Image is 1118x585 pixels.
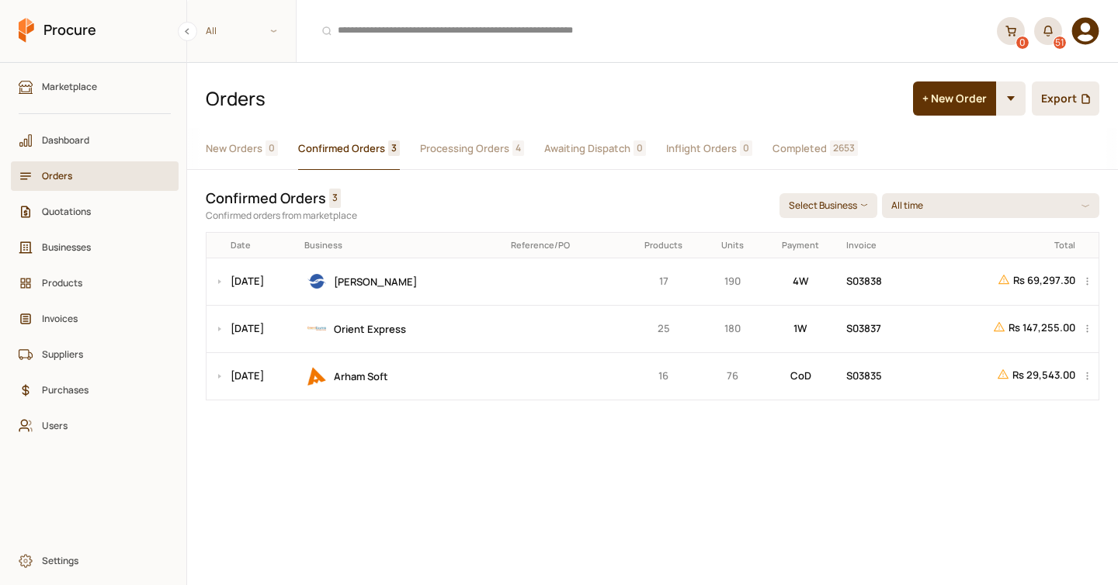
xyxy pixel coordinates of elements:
[388,140,400,156] span: 3
[623,233,705,258] th: Products
[11,268,179,298] a: Products
[841,258,918,305] td: S03838
[841,352,918,400] td: S03835
[299,233,505,258] th: Business
[634,140,646,156] span: 0
[841,305,918,352] td: S03837
[420,140,509,157] span: Processing Orders
[1016,36,1029,49] div: 0
[334,322,406,336] span: Orient Express
[231,321,264,335] a: [DATE]
[760,233,841,258] th: Payment
[43,20,96,40] span: Procure
[42,275,158,290] span: Products
[1034,17,1062,45] button: 51
[42,79,158,94] span: Marketplace
[42,347,158,362] span: Suppliers
[11,161,179,191] a: Orders
[919,258,1081,305] td: Rs 69,297.30
[628,368,700,384] p: 16
[19,18,96,44] a: Procure
[231,369,264,382] a: [DATE]
[206,140,262,157] span: New Orders
[913,81,996,116] button: + New Order
[779,193,877,218] button: Select Business
[42,382,158,397] span: Purchases
[42,418,158,433] span: Users
[505,233,623,258] th: Reference/PO
[841,233,918,258] th: Invoice
[628,320,700,337] p: 25
[919,305,1081,352] td: Rs 147,255.00
[306,12,988,50] input: Products, Businesses, Users, Suppliers, Orders, and Purchases
[766,320,835,337] p: 1-Week Invoice
[334,275,417,289] span: [PERSON_NAME]
[1054,36,1066,49] div: 51
[512,140,524,156] span: 4
[206,85,901,112] h1: Orders
[42,204,158,219] span: Quotations
[710,368,755,384] p: 76
[11,546,179,576] a: Settings
[544,140,630,157] span: Awaiting Dispatch
[42,240,158,254] span: Businesses
[666,140,737,157] span: Inflight Orders
[329,189,341,208] span: 3
[919,352,1081,400] td: Rs 29,543.00
[628,273,700,289] p: 17
[704,233,760,258] th: Units
[11,233,179,262] a: Businesses
[773,140,827,157] span: Completed
[298,140,385,157] span: Confirmed Orders
[206,208,767,223] p: Confirmed orders from marketplace
[919,233,1081,258] th: Total
[882,193,1099,218] button: All time
[1032,81,1099,116] button: Export
[304,269,500,294] div: Milvik Bima
[11,72,179,102] a: Marketplace
[225,233,299,258] th: Date
[266,140,278,156] span: 0
[891,198,926,213] p: All time
[830,140,858,156] span: 2653
[710,320,755,337] p: 180
[740,140,752,156] span: 0
[231,274,264,288] a: [DATE]
[42,168,158,183] span: Orders
[11,304,179,334] a: Invoices
[11,340,179,369] a: Suppliers
[11,197,179,227] a: Quotations
[304,364,500,389] div: Arham Soft
[206,23,217,38] span: All
[42,311,158,326] span: Invoices
[766,368,835,384] p: Cash on Delivery
[42,553,158,568] span: Settings
[11,376,179,405] a: Purchases
[334,369,388,383] span: Arham Soft
[187,18,296,43] span: All
[304,317,500,341] div: Orient Express
[42,133,158,147] span: Dashboard
[766,273,835,289] p: 4-Week Invoice
[11,411,179,441] a: Users
[206,189,326,208] h2: Confirmed Orders
[710,273,755,289] p: 190
[11,126,179,155] a: Dashboard
[997,17,1025,45] a: 0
